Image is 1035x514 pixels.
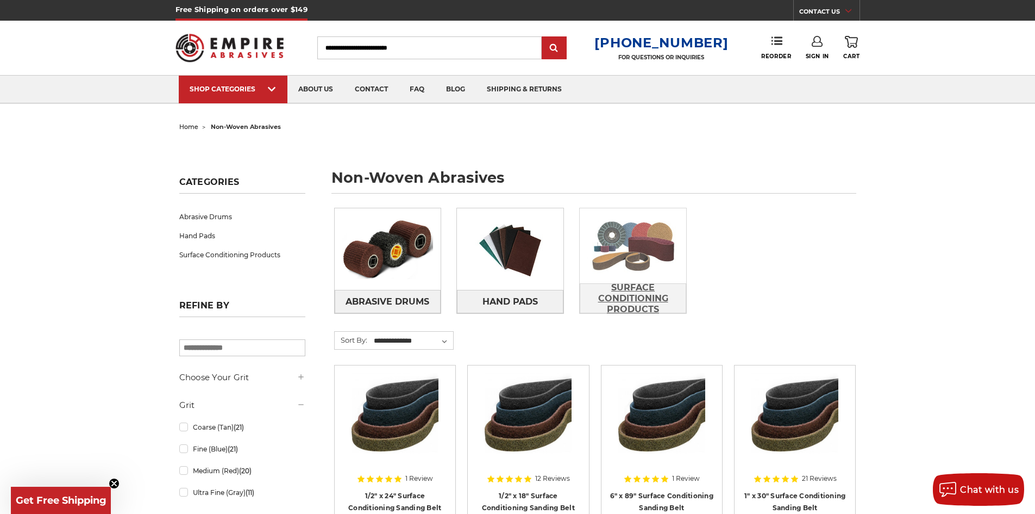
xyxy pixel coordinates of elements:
span: Get Free Shipping [16,494,106,506]
a: Medium (Red) [179,461,305,480]
a: Abrasive Drums [335,290,441,313]
a: Abrasive Drums [179,207,305,226]
h5: Grit [179,399,305,412]
span: 12 Reviews [535,475,570,482]
div: Get Free ShippingClose teaser [11,487,111,514]
span: Sign In [806,53,829,60]
span: non-woven abrasives [211,123,281,131]
span: 1 Review [405,475,433,482]
a: Fine (Blue) [179,439,305,459]
a: 6"x89" Surface Conditioning Sanding Belts [609,373,714,479]
span: Abrasive Drums [346,293,429,311]
a: Cart [843,36,860,60]
a: CONTACT US [799,5,860,21]
img: Surface Conditioning Products [580,208,686,283]
span: (11) [246,488,254,497]
img: Abrasive Drums [335,212,441,287]
a: Surface Conditioning Products [580,283,686,313]
h1: non-woven abrasives [331,170,856,194]
span: 21 Reviews [802,475,837,482]
a: Hand Pads [179,226,305,245]
a: 6" x 89" Surface Conditioning Sanding Belt [610,492,713,512]
a: faq [399,76,435,103]
button: Close teaser [109,478,120,489]
span: Reorder [761,53,791,60]
a: Surface Conditioning Products [179,245,305,264]
span: Cart [843,53,860,60]
h5: Choose Your Grit [179,371,305,384]
select: Sort By: [372,333,453,349]
a: about us [287,76,344,103]
span: 1 Review [672,475,700,482]
a: Ultra Fine (Gray) [179,483,305,502]
h5: Categories [179,177,305,194]
p: FOR QUESTIONS OR INQUIRIES [594,54,728,61]
img: Surface Conditioning Sanding Belts [352,373,438,460]
img: 1"x30" Surface Conditioning Sanding Belts [751,373,838,460]
a: 1"x30" Surface Conditioning Sanding Belts [742,373,848,479]
span: Chat with us [960,485,1019,495]
label: Sort By: [335,332,367,348]
a: home [179,123,198,131]
button: Chat with us [933,473,1024,506]
span: (21) [234,423,244,431]
h5: Refine by [179,300,305,317]
a: 1/2" x 18" Surface Conditioning Sanding Belt [482,492,575,512]
span: (20) [239,467,252,475]
a: contact [344,76,399,103]
a: Surface Conditioning Sanding Belts [475,373,581,479]
a: Coarse (Tan) [179,418,305,437]
span: (21) [228,445,238,453]
span: Surface Conditioning Products [580,278,686,319]
a: Surface Conditioning Sanding Belts [342,373,448,479]
span: Hand Pads [482,293,538,311]
img: Hand Pads [457,212,563,287]
a: [PHONE_NUMBER] [594,35,728,51]
div: SHOP CATEGORIES [190,85,277,93]
a: 1/2" x 24" Surface Conditioning Sanding Belt [348,492,441,512]
a: Reorder [761,36,791,59]
a: Hand Pads [457,290,563,313]
a: shipping & returns [476,76,573,103]
img: Empire Abrasives [175,27,284,69]
a: 1" x 30" Surface Conditioning Sanding Belt [744,492,845,512]
img: Surface Conditioning Sanding Belts [485,373,572,460]
a: blog [435,76,476,103]
img: 6"x89" Surface Conditioning Sanding Belts [618,373,705,460]
input: Submit [543,38,565,59]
